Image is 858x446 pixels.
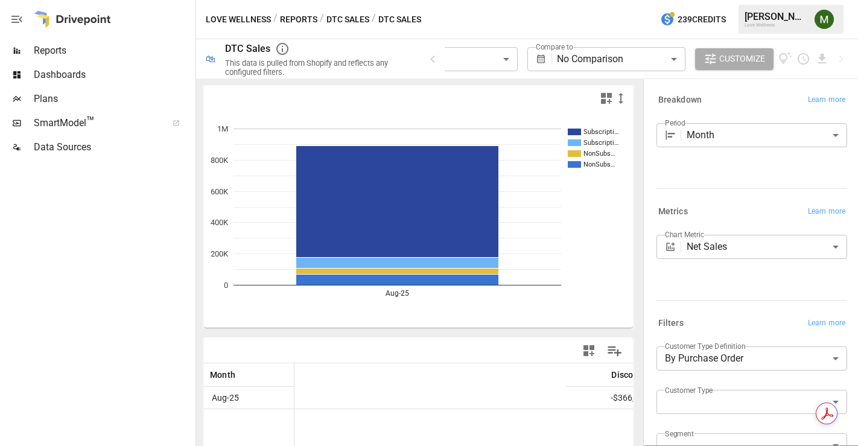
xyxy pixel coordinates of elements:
[372,12,376,27] div: /
[34,43,193,58] span: Reports
[34,116,159,130] span: SmartModel
[225,59,411,77] div: This data is pulled from Shopify and reflects any configured filters.
[695,48,774,70] button: Customize
[808,94,845,106] span: Learn more
[204,110,624,328] svg: A chart.
[815,52,829,66] button: Download report
[678,12,726,27] span: 239 Credits
[658,94,702,107] h6: Breakdown
[211,249,229,258] text: 200K
[745,11,807,22] div: [PERSON_NAME]
[808,206,845,218] span: Learn more
[807,2,841,36] button: Meredith Lacasse
[206,12,271,27] button: Love Wellness
[280,12,317,27] button: Reports
[687,235,847,259] div: Net Sales
[665,385,713,395] label: Customer Type
[210,387,241,409] span: Aug-25
[656,346,847,371] div: By Purchase Order
[206,53,215,65] div: 🛍
[34,92,193,106] span: Plans
[745,22,807,28] div: Love Wellness
[557,47,685,71] div: No Comparison
[665,428,693,439] label: Segment
[808,317,845,330] span: Learn more
[658,205,688,218] h6: Metrics
[211,156,229,165] text: 800K
[210,369,235,381] span: Month
[583,150,615,158] text: NonSubs…
[658,317,684,330] h6: Filters
[273,12,278,27] div: /
[86,114,95,129] span: ™
[217,124,228,133] text: 1M
[583,161,615,168] text: NonSubs…
[225,43,270,54] div: DTC Sales
[572,387,650,409] span: -$366,768
[583,139,618,147] text: Subscripti…
[34,140,193,155] span: Data Sources
[601,337,628,365] button: Manage Columns
[778,48,792,70] button: View documentation
[665,341,746,351] label: Customer Type Definition
[211,218,229,227] text: 400K
[665,229,704,240] label: Chart Metric
[665,118,685,128] label: Period
[326,12,369,27] button: DTC Sales
[34,68,193,82] span: Dashboards
[687,123,847,147] div: Month
[655,8,731,31] button: 239Credits
[583,128,618,136] text: Subscripti…
[211,187,229,196] text: 600K
[320,12,324,27] div: /
[386,289,409,298] text: Aug-25
[719,51,765,66] span: Customize
[536,42,573,52] label: Compare to
[815,10,834,29] img: Meredith Lacasse
[224,281,228,290] text: 0
[796,52,810,66] button: Schedule report
[611,369,650,381] span: Discounts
